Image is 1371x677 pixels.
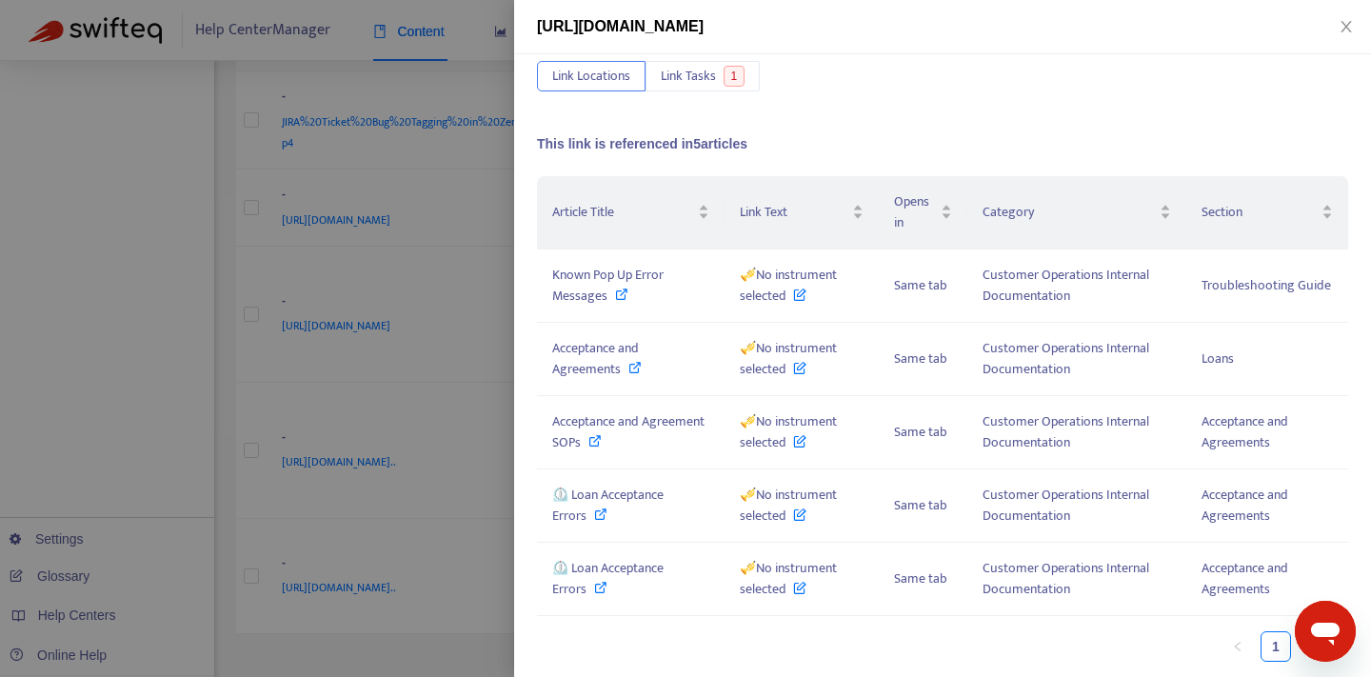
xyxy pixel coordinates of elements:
span: Customer Operations Internal Documentation [983,264,1149,307]
span: Same tab [894,567,947,589]
span: Loans [1202,348,1234,369]
th: Category [967,176,1186,249]
span: 🎺No instrument selected [740,557,837,600]
span: Category [983,202,1156,223]
button: Close [1333,18,1360,36]
span: Acceptance and Agreements [552,337,639,380]
th: Link Text [725,176,879,249]
span: Same tab [894,421,947,443]
span: Same tab [894,274,947,296]
span: [URL][DOMAIN_NAME] [537,18,704,34]
span: 🎺No instrument selected [740,337,837,380]
span: left [1232,641,1243,652]
th: Article Title [537,176,725,249]
span: 🎺No instrument selected [740,410,837,453]
span: Section [1202,202,1318,223]
button: Link Tasks1 [646,61,760,91]
span: Acceptance and Agreements [1202,484,1288,527]
span: This link is referenced in 5 articles [537,136,747,151]
span: ⏲️ Loan Acceptance Errors [552,484,664,527]
span: ⏲️ Loan Acceptance Errors [552,557,664,600]
button: Link Locations [537,61,646,91]
li: 1 [1261,631,1291,662]
span: Acceptance and Agreements [1202,410,1288,453]
li: Previous Page [1222,631,1253,662]
span: Same tab [894,348,947,369]
span: Opens in [894,191,937,233]
iframe: Button to launch messaging window [1295,601,1356,662]
span: Known Pop Up Error Messages [552,264,664,307]
span: Link Tasks [661,66,716,87]
span: Customer Operations Internal Documentation [983,410,1149,453]
span: Acceptance and Agreements [1202,557,1288,600]
span: Article Title [552,202,694,223]
span: 1 [724,66,745,87]
th: Section [1186,176,1348,249]
span: 🎺No instrument selected [740,264,837,307]
span: 🎺No instrument selected [740,484,837,527]
button: right [1299,631,1329,662]
button: left [1222,631,1253,662]
span: Customer Operations Internal Documentation [983,337,1149,380]
span: Link Text [740,202,848,223]
span: Customer Operations Internal Documentation [983,557,1149,600]
span: Customer Operations Internal Documentation [983,484,1149,527]
span: Troubleshooting Guide [1202,274,1331,296]
a: 1 [1262,632,1290,661]
span: close [1339,19,1354,34]
span: Same tab [894,494,947,516]
th: Opens in [879,176,967,249]
span: Acceptance and Agreement SOPs [552,410,705,453]
span: Link Locations [552,66,630,87]
li: Next Page [1299,631,1329,662]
